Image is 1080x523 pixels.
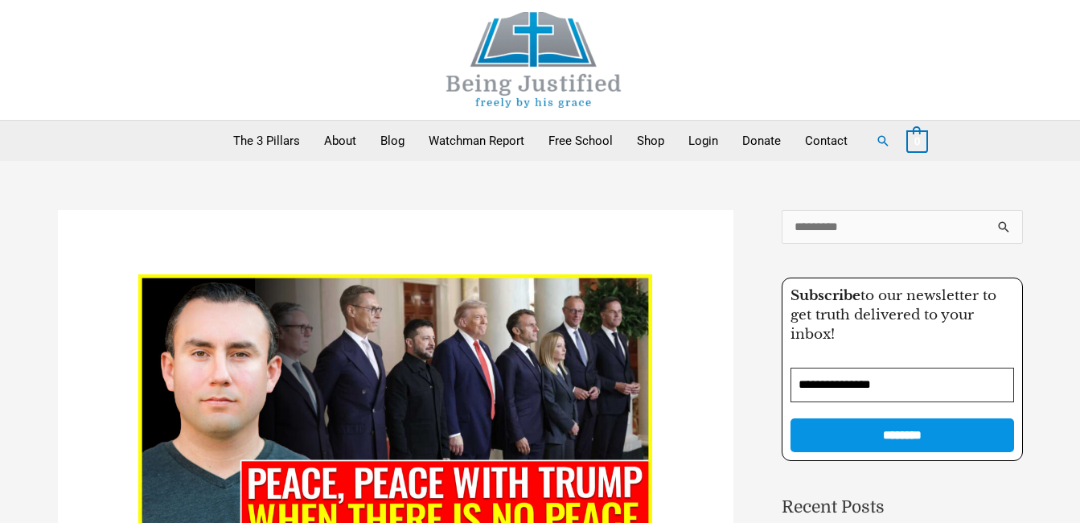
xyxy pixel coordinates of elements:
a: Shop [625,121,676,161]
a: Login [676,121,730,161]
h2: Recent Posts [782,495,1023,521]
span: to our newsletter to get truth delivered to your inbox! [790,287,996,343]
a: Blog [368,121,417,161]
a: The 3 Pillars [221,121,312,161]
a: Donate [730,121,793,161]
a: About [312,121,368,161]
span: 0 [914,135,920,147]
a: Free School [536,121,625,161]
a: View Shopping Cart, empty [906,134,928,148]
a: Contact [793,121,860,161]
img: Being Justified [413,12,655,108]
strong: Subscribe [790,287,860,304]
a: Search button [876,134,890,148]
a: Watchman Report [417,121,536,161]
input: Email Address * [790,368,1014,402]
nav: Primary Site Navigation [221,121,860,161]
